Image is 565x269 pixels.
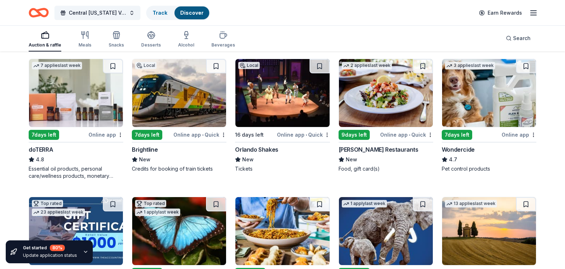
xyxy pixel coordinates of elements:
div: Get started [23,245,77,251]
div: Auction & raffle [29,42,61,48]
div: 7 days left [29,130,59,140]
div: 1 apply last week [135,209,180,216]
div: 7 applies last week [32,62,82,69]
button: Alcohol [178,28,194,52]
span: 4.7 [449,155,457,164]
div: Update application status [23,253,77,258]
a: Image for doTERRA7 applieslast week7days leftOnline appdoTERRA4.8Essential oil products, personal... [29,59,123,180]
button: Central [US_STATE] Veg Fest Animal Haven Silent Auction [54,6,140,20]
span: New [346,155,357,164]
img: Image for doTERRA [29,59,123,127]
img: Image for Wondercide [442,59,536,127]
div: 23 applies last week [32,209,85,216]
img: Image for Foundation Michelangelo [339,197,433,265]
div: Food, gift card(s) [339,165,433,172]
button: Snacks [109,28,124,52]
a: Image for Orlando ShakesLocal16 days leftOnline app•QuickOrlando ShakesNewTickets [235,59,330,172]
span: New [242,155,254,164]
div: 1 apply last week [342,200,387,207]
img: Image for Butterfly World [132,197,226,265]
div: Tickets [235,165,330,172]
div: Online app [502,130,536,139]
div: Online app Quick [277,130,330,139]
button: TrackDiscover [146,6,210,20]
div: Top rated [135,200,166,207]
img: Image for The Accounting Doctor [29,197,123,265]
button: Desserts [141,28,161,52]
span: • [306,132,307,138]
div: Brightline [132,145,158,154]
span: Central [US_STATE] Veg Fest Animal Haven Silent Auction [69,9,126,17]
div: Orlando Shakes [235,145,278,154]
div: 7 days left [132,130,162,140]
a: Home [29,4,49,21]
button: Beverages [211,28,235,52]
a: Image for Wondercide3 applieslast week7days leftOnline appWondercide4.7Pet control products [442,59,536,172]
span: • [409,132,410,138]
div: Credits for booking of train tickets [132,165,226,172]
div: Beverages [211,42,235,48]
img: Image for Hawkers Asian Street Food [235,197,329,265]
div: 3 applies last week [445,62,495,69]
div: Online app Quick [380,130,433,139]
div: Alcohol [178,42,194,48]
div: 16 days left [235,131,264,139]
div: Meals [78,42,91,48]
div: Essential oil products, personal care/wellness products, monetary donations [29,165,123,180]
img: Image for AF Travel Ideas [442,197,536,265]
a: Track [153,10,167,16]
div: Local [238,62,260,69]
a: Earn Rewards [475,6,526,19]
span: New [139,155,150,164]
div: 13 applies last week [445,200,497,207]
img: Image for Orlando Shakes [235,59,329,127]
a: Image for Cameron Mitchell Restaurants2 applieslast week9days leftOnline app•Quick[PERSON_NAME] R... [339,59,433,172]
div: Online app Quick [173,130,226,139]
div: Top rated [32,200,63,207]
div: Desserts [141,42,161,48]
button: Auction & raffle [29,28,61,52]
div: Wondercide [442,145,475,154]
a: Discover [180,10,204,16]
span: Search [513,34,531,43]
div: 7 days left [442,130,472,140]
div: [PERSON_NAME] Restaurants [339,145,418,154]
div: Local [135,62,157,69]
div: Pet control products [442,165,536,172]
div: doTERRA [29,145,53,154]
span: • [202,132,204,138]
div: 9 days left [339,130,370,140]
div: Online app [88,130,123,139]
button: Meals [78,28,91,52]
span: 4.8 [36,155,44,164]
div: Snacks [109,42,124,48]
a: Image for BrightlineLocal7days leftOnline app•QuickBrightlineNewCredits for booking of train tickets [132,59,226,172]
img: Image for Brightline [132,59,226,127]
img: Image for Cameron Mitchell Restaurants [339,59,433,127]
button: Search [500,31,536,45]
div: 80 % [50,245,65,251]
div: 2 applies last week [342,62,392,69]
